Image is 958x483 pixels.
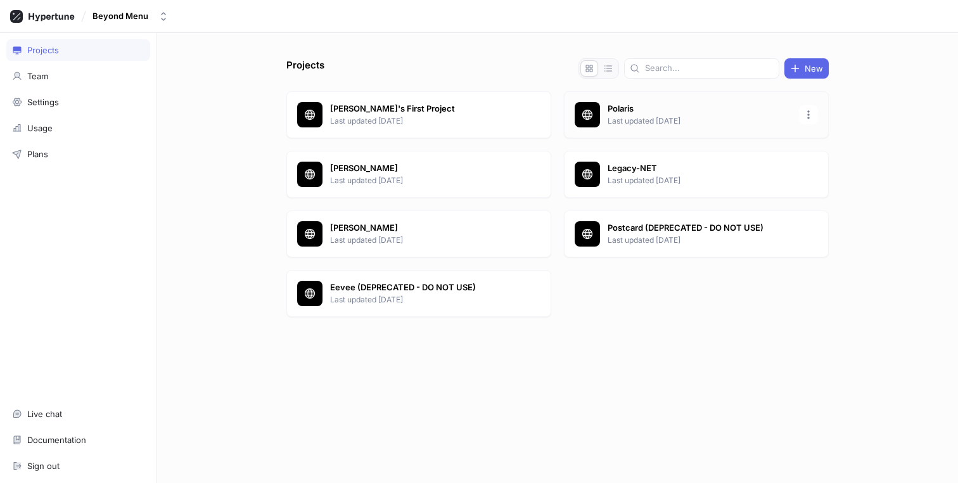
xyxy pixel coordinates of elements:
a: Documentation [6,429,150,451]
div: Settings [27,97,59,107]
p: [PERSON_NAME]'s First Project [330,103,514,115]
div: Usage [27,123,53,133]
a: Usage [6,117,150,139]
div: Sign out [27,461,60,471]
a: Plans [6,143,150,165]
div: Documentation [27,435,86,445]
p: Polaris [608,103,791,115]
p: [PERSON_NAME] [330,162,514,175]
p: Last updated [DATE] [608,235,791,246]
p: Last updated [DATE] [330,115,514,127]
button: New [784,58,829,79]
p: Last updated [DATE] [608,115,791,127]
p: Postcard (DEPRECATED - DO NOT USE) [608,222,791,235]
input: Search... [645,62,774,75]
p: Projects [286,58,324,79]
p: [PERSON_NAME] [330,222,514,235]
div: Beyond Menu [93,11,148,22]
a: Team [6,65,150,87]
p: Eevee (DEPRECATED - DO NOT USE) [330,281,514,294]
a: Projects [6,39,150,61]
a: Settings [6,91,150,113]
p: Last updated [DATE] [608,175,791,186]
p: Last updated [DATE] [330,175,514,186]
button: Beyond Menu [87,6,174,27]
p: Last updated [DATE] [330,294,514,306]
div: Projects [27,45,59,55]
div: Live chat [27,409,62,419]
p: Legacy-NET [608,162,791,175]
p: Last updated [DATE] [330,235,514,246]
div: Team [27,71,48,81]
span: New [805,65,823,72]
div: Plans [27,149,48,159]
